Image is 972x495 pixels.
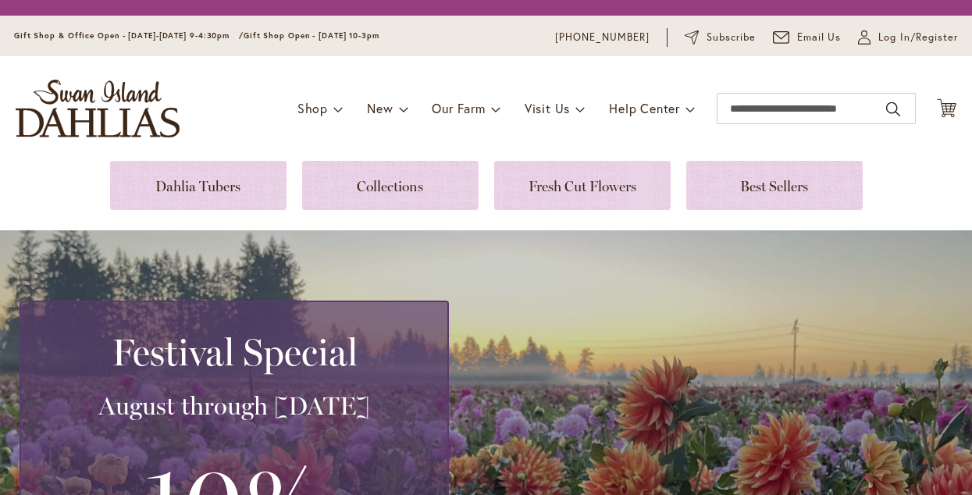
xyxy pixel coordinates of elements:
h3: August through [DATE] [40,390,429,422]
span: Log In/Register [878,30,958,45]
span: Email Us [797,30,842,45]
span: Subscribe [707,30,756,45]
button: Search [886,97,900,122]
span: New [367,100,393,116]
a: store logo [16,80,180,137]
a: [PHONE_NUMBER] [555,30,650,45]
a: Email Us [773,30,842,45]
h2: Festival Special [40,330,429,374]
span: Shop [297,100,328,116]
span: Our Farm [432,100,485,116]
a: Subscribe [685,30,756,45]
span: Visit Us [525,100,570,116]
a: Log In/Register [858,30,958,45]
span: Gift Shop Open - [DATE] 10-3pm [244,30,379,41]
span: Gift Shop & Office Open - [DATE]-[DATE] 9-4:30pm / [14,30,244,41]
span: Help Center [609,100,680,116]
